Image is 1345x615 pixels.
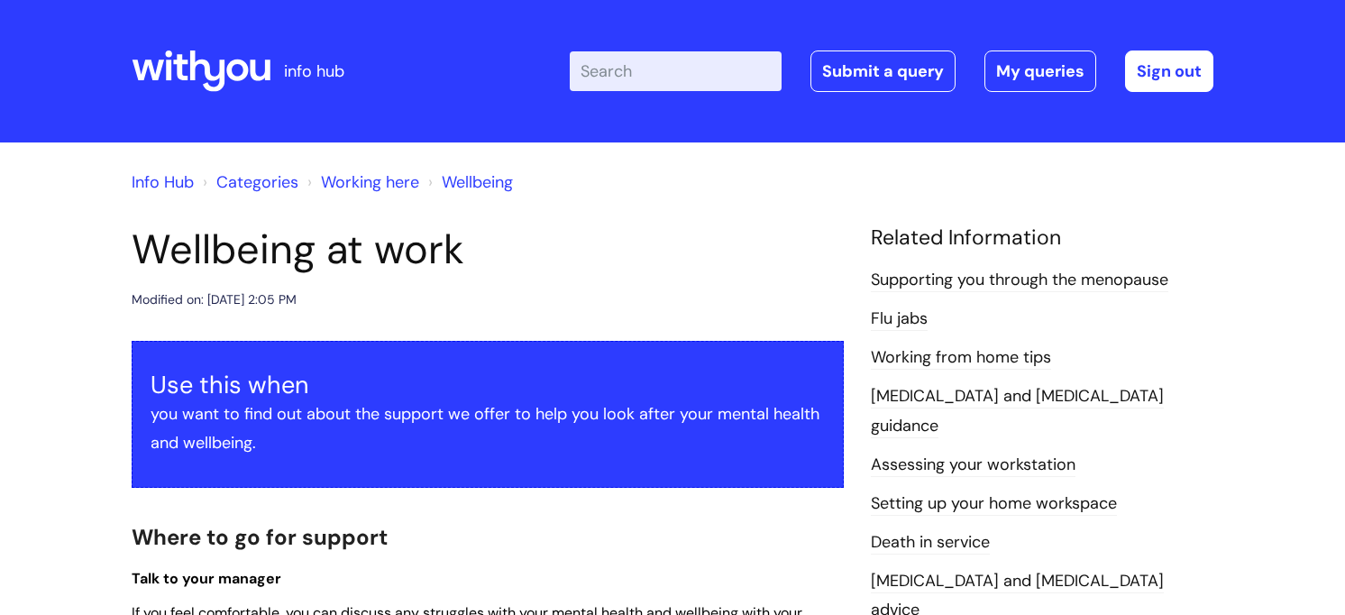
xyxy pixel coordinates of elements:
a: Working from home tips [871,346,1051,370]
a: Flu jabs [871,307,928,331]
h3: Use this when [151,371,825,399]
a: Info Hub [132,171,194,193]
a: Wellbeing [442,171,513,193]
p: you want to find out about the support we offer to help you look after your mental health and wel... [151,399,825,458]
a: Death in service [871,531,990,555]
a: [MEDICAL_DATA] and [MEDICAL_DATA] guidance [871,385,1164,437]
span: Talk to your manager [132,569,281,588]
div: | - [570,50,1213,92]
a: Sign out [1125,50,1213,92]
li: Working here [303,168,419,197]
p: info hub [284,57,344,86]
a: Submit a query [810,50,956,92]
span: Where to go for support [132,523,388,551]
h4: Related Information [871,225,1213,251]
div: Modified on: [DATE] 2:05 PM [132,289,297,311]
a: Categories [216,171,298,193]
h1: Wellbeing at work [132,225,844,274]
li: Wellbeing [424,168,513,197]
a: Supporting you through the menopause [871,269,1168,292]
a: Assessing your workstation [871,454,1075,477]
a: My queries [984,50,1096,92]
input: Search [570,51,782,91]
a: Setting up your home workspace [871,492,1117,516]
a: Working here [321,171,419,193]
li: Solution home [198,168,298,197]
